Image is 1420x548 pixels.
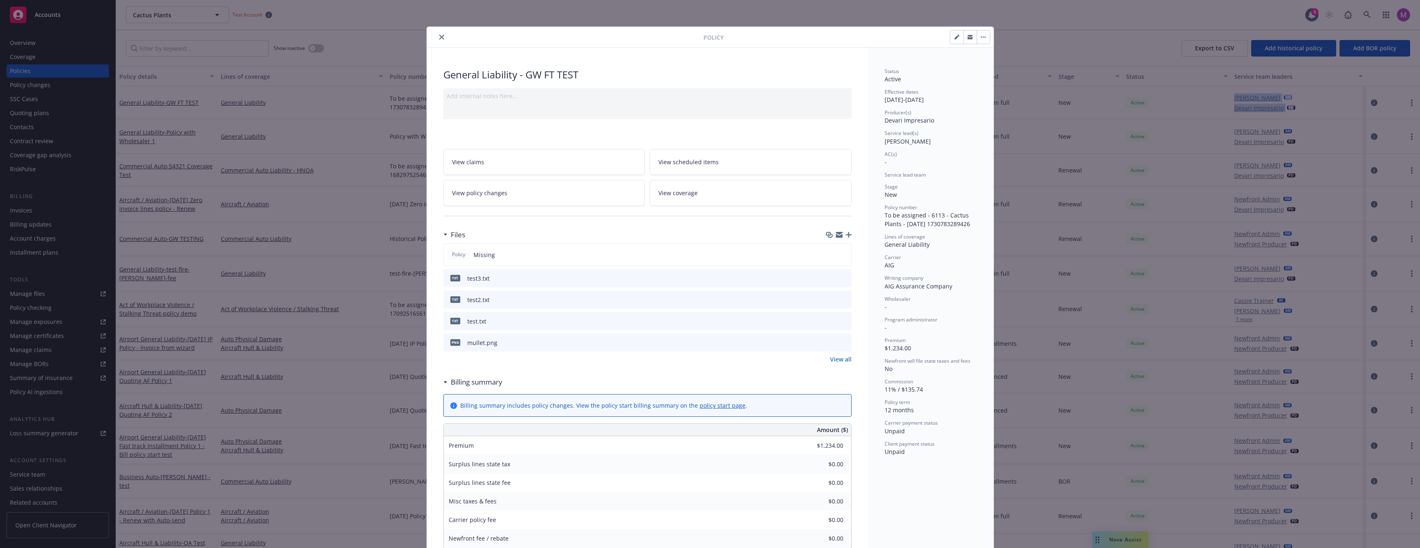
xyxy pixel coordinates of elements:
[795,477,848,489] input: 0.00
[703,33,724,42] span: Policy
[452,189,507,197] span: View policy changes
[443,229,465,240] div: Files
[885,211,970,228] span: To be assigned - 6113 - Cactus Plants - [DATE] 1730783289426
[885,88,977,104] div: [DATE] - [DATE]
[450,339,460,345] span: png
[885,385,923,393] span: 11% / $135.74
[467,295,490,304] div: test2.txt
[885,191,897,198] span: New
[885,240,977,249] div: General Liability
[450,251,467,258] span: Policy
[450,318,460,324] span: txt
[885,158,887,166] span: -
[885,316,937,323] span: Program administrator
[885,448,905,456] span: Unpaid
[467,338,497,347] div: mullet.png
[473,250,495,259] span: Missing
[449,460,510,468] span: Surplus lines state tax
[449,442,474,449] span: Premium
[467,274,490,283] div: test3.txt
[451,377,502,387] h3: Billing summary
[700,402,745,409] a: policy start page
[443,377,502,387] div: Billing summary
[885,295,911,302] span: Wholesaler
[885,282,952,290] span: AIG Assurance Company
[443,180,645,206] a: View policy changes
[885,68,899,75] span: Status
[449,516,496,524] span: Carrier policy fee
[451,229,465,240] h3: Files
[795,532,848,545] input: 0.00
[828,338,834,347] button: download file
[841,295,848,304] button: preview file
[885,337,906,344] span: Premium
[437,32,447,42] button: close
[828,295,834,304] button: download file
[650,180,852,206] a: View coverage
[885,137,931,145] span: [PERSON_NAME]
[885,303,887,311] span: -
[650,149,852,175] a: View scheduled items
[885,88,918,95] span: Effective dates
[443,68,852,82] div: General Liability - GW FT TEST
[450,275,460,281] span: txt
[841,274,848,283] button: preview file
[885,183,898,190] span: Stage
[450,296,460,302] span: txt
[658,189,698,197] span: View coverage
[885,357,970,364] span: Newfront will file state taxes and fees
[443,149,645,175] a: View claims
[449,534,509,542] span: Newfront fee / rebate
[885,324,887,331] span: -
[885,419,938,426] span: Carrier payment status
[885,406,914,414] span: 12 months
[817,425,848,434] span: Amount ($)
[795,439,848,452] input: 0.00
[885,378,913,385] span: Commission
[885,365,892,373] span: No
[885,399,910,406] span: Policy term
[449,497,497,505] span: Misc taxes & fees
[885,440,935,447] span: Client payment status
[452,158,484,166] span: View claims
[467,317,486,326] div: test.txt
[795,458,848,470] input: 0.00
[841,317,848,326] button: preview file
[885,116,934,124] span: Devari Impresario
[828,317,834,326] button: download file
[885,204,917,211] span: Policy number
[885,274,923,281] span: Writing company
[841,338,848,347] button: preview file
[885,171,926,178] span: Service lead team
[795,495,848,508] input: 0.00
[885,130,918,137] span: Service lead(s)
[885,75,901,83] span: Active
[885,344,911,352] span: $1,234.00
[447,92,848,100] div: Add internal notes here...
[885,233,925,240] span: Lines of coverage
[885,261,894,269] span: AIG
[658,158,719,166] span: View scheduled items
[449,479,511,487] span: Surplus lines state fee
[885,427,905,435] span: Unpaid
[460,401,747,410] div: Billing summary includes policy changes. View the policy start billing summary on the .
[828,274,834,283] button: download file
[885,109,911,116] span: Producer(s)
[830,355,852,364] a: View all
[885,254,901,261] span: Carrier
[885,151,897,158] span: AC(s)
[795,514,848,526] input: 0.00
